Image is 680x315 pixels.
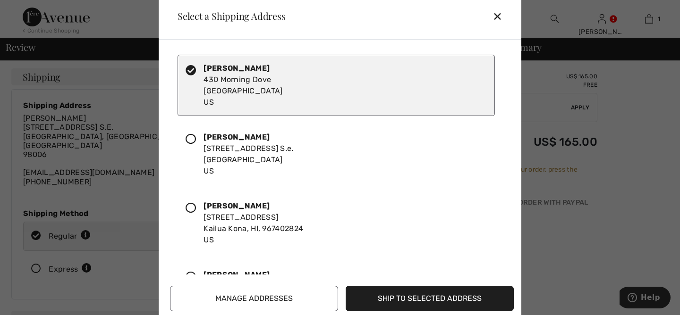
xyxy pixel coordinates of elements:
div: [STREET_ADDRESS] S.e. [GEOGRAPHIC_DATA] US [204,132,293,177]
div: [STREET_ADDRESS] Kailua Kona, HI, 967402824 US [204,200,303,246]
strong: [PERSON_NAME] [204,133,270,141]
span: Help [21,7,41,15]
button: Ship to Selected Address [346,286,514,311]
strong: [PERSON_NAME] [204,201,270,210]
button: Manage Addresses [170,286,338,311]
strong: [PERSON_NAME] [204,64,270,73]
strong: [PERSON_NAME] [204,270,270,279]
div: Select a Shipping Address [170,11,286,21]
div: 430 Morning Dove [GEOGRAPHIC_DATA] US [204,63,282,108]
div: [STREET_ADDRESS] S.e [GEOGRAPHIC_DATA] US [204,269,291,315]
div: ✕ [493,6,510,26]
